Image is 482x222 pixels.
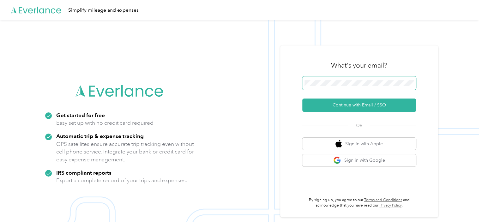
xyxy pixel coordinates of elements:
[348,122,370,129] span: OR
[302,154,416,166] button: google logoSign in with Google
[379,203,402,208] a: Privacy Policy
[56,119,154,127] p: Easy set up with no credit card required
[56,169,111,176] strong: IRS compliant reports
[333,156,341,164] img: google logo
[68,6,139,14] div: Simplify mileage and expenses
[302,99,416,112] button: Continue with Email / SSO
[335,140,342,148] img: apple logo
[364,198,402,202] a: Terms and Conditions
[56,140,194,164] p: GPS satellites ensure accurate trip tracking even without cell phone service. Integrate your bank...
[56,133,144,139] strong: Automatic trip & expense tracking
[302,138,416,150] button: apple logoSign in with Apple
[56,177,187,184] p: Export a complete record of your trips and expenses.
[56,112,105,118] strong: Get started for free
[302,197,416,208] p: By signing up, you agree to our and acknowledge that you have read our .
[331,61,387,70] h3: What's your email?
